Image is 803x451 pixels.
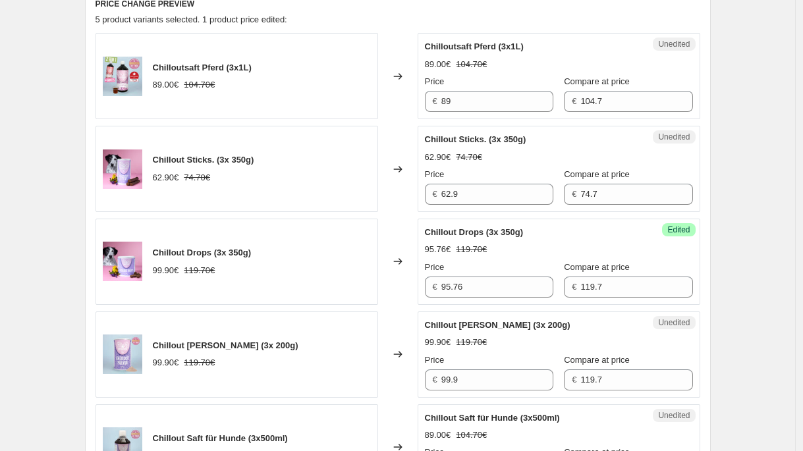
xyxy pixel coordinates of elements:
[433,375,437,385] span: €
[572,375,576,385] span: €
[564,76,630,86] span: Compare at price
[658,132,690,142] span: Unedited
[153,155,254,165] span: Chillout Sticks. (3x 350g)
[456,58,487,71] strike: 104.70€
[433,282,437,292] span: €
[425,58,451,71] div: 89.00€
[153,264,179,277] div: 99.90€
[153,340,298,350] span: Chillout [PERSON_NAME] (3x 200g)
[425,243,451,256] div: 95.76€
[658,317,690,328] span: Unedited
[433,189,437,199] span: €
[572,96,576,106] span: €
[96,14,287,24] span: 5 product variants selected. 1 product price edited:
[425,76,445,86] span: Price
[425,151,451,164] div: 62.90€
[103,334,142,374] img: shopbild_chillout_pulver_30_tage_80x.jpg
[433,96,437,106] span: €
[425,320,570,330] span: Chillout [PERSON_NAME] (3x 200g)
[184,356,215,369] strike: 119.70€
[658,410,690,421] span: Unedited
[564,169,630,179] span: Compare at price
[153,433,288,443] span: Chillout Saft für Hunde (3x500ml)
[184,264,215,277] strike: 119.70€
[564,262,630,272] span: Compare at price
[667,225,690,235] span: Edited
[425,41,524,51] span: Chilloutsaft Pferd (3x1L)
[456,243,487,256] strike: 119.70€
[456,336,487,349] strike: 119.70€
[103,57,142,96] img: Chillout_2fuer1_80x.jpg
[184,78,215,92] strike: 104.70€
[425,262,445,272] span: Price
[153,63,252,72] span: Chilloutsaft Pferd (3x1L)
[153,356,179,369] div: 99.90€
[184,171,210,184] strike: 74.70€
[456,429,487,442] strike: 104.70€
[425,169,445,179] span: Price
[425,227,524,237] span: Chillout Drops (3x 350g)
[564,355,630,365] span: Compare at price
[153,78,179,92] div: 89.00€
[425,355,445,365] span: Price
[103,149,142,189] img: 20240705_Tierliebhaber2397_80x.jpg
[658,39,690,49] span: Unedited
[572,282,576,292] span: €
[153,248,252,257] span: Chillout Drops (3x 350g)
[153,171,179,184] div: 62.90€
[456,151,482,164] strike: 74.70€
[103,242,142,281] img: 20240705_Tierliebhaber2408_80x.jpg
[425,413,560,423] span: Chillout Saft für Hunde (3x500ml)
[425,134,526,144] span: Chillout Sticks. (3x 350g)
[572,189,576,199] span: €
[425,429,451,442] div: 89.00€
[425,336,451,349] div: 99.90€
